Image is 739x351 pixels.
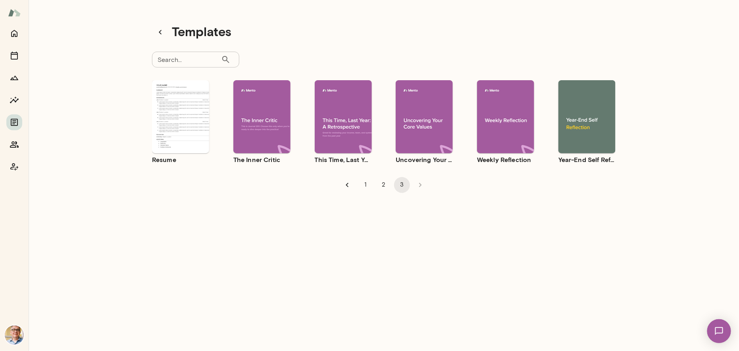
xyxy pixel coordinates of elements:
button: Coach app [6,159,22,175]
button: Documents [6,114,22,130]
h4: Templates [172,24,231,40]
button: Go to page 2 [376,177,392,193]
button: Growth Plan [6,70,22,86]
button: Members [6,137,22,152]
h6: The Inner Critic [233,155,291,164]
button: Go to page 1 [358,177,373,193]
button: Go to previous page [339,177,355,193]
button: Sessions [6,48,22,64]
h6: Year-End Self Reflection [558,155,616,164]
button: page 3 [394,177,410,193]
img: Mento [8,5,21,20]
h6: Resume [152,155,209,164]
button: Insights [6,92,22,108]
nav: pagination navigation [338,177,429,193]
h6: Uncovering Your Core Values [396,155,453,164]
h6: This Time, Last Year: a Retrospective [315,155,372,164]
div: pagination [152,171,616,193]
img: Scott Bowie [5,326,24,345]
h6: Weekly Reflection [477,155,534,164]
button: Home [6,25,22,41]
